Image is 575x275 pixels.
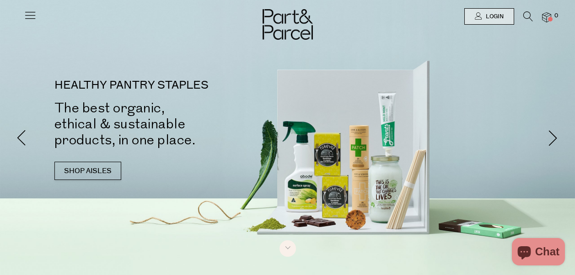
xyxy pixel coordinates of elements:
[484,13,504,21] span: Login
[542,12,551,22] a: 0
[552,12,560,20] span: 0
[54,100,301,148] h2: The best organic, ethical & sustainable products, in one place.
[509,238,568,268] inbox-online-store-chat: Shopify online store chat
[54,80,301,91] p: HEALTHY PANTRY STAPLES
[263,9,313,40] img: Part&Parcel
[464,8,514,25] a: Login
[54,162,121,180] a: SHOP AISLES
